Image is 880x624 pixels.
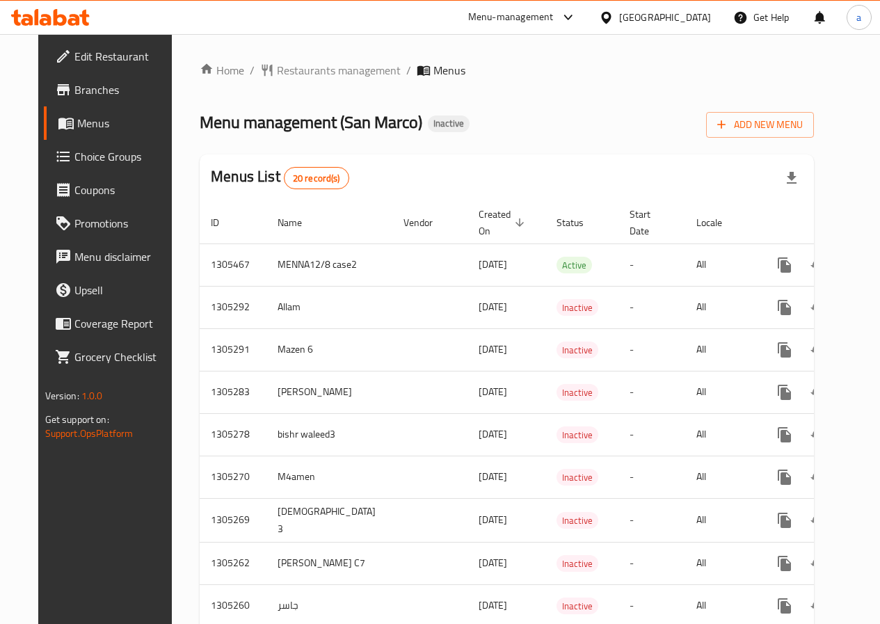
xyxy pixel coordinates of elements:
[557,469,598,486] div: Inactive
[557,385,598,401] span: Inactive
[801,333,835,367] button: Change Status
[685,328,757,371] td: All
[433,62,465,79] span: Menus
[618,328,685,371] td: -
[285,172,349,185] span: 20 record(s)
[45,387,79,405] span: Version:
[479,206,529,239] span: Created On
[74,315,174,332] span: Coverage Report
[44,106,185,140] a: Menus
[557,384,598,401] div: Inactive
[74,48,174,65] span: Edit Restaurant
[768,291,801,324] button: more
[768,589,801,623] button: more
[717,116,803,134] span: Add New Menu
[801,376,835,409] button: Change Status
[618,456,685,498] td: -
[266,328,392,371] td: Mazen 6
[768,333,801,367] button: more
[74,148,174,165] span: Choice Groups
[618,371,685,413] td: -
[479,340,507,358] span: [DATE]
[618,498,685,542] td: -
[266,498,392,542] td: [DEMOGRAPHIC_DATA] 3
[619,10,711,25] div: [GEOGRAPHIC_DATA]
[768,461,801,494] button: more
[557,214,602,231] span: Status
[696,214,740,231] span: Locale
[428,118,470,129] span: Inactive
[618,542,685,584] td: -
[278,214,320,231] span: Name
[685,498,757,542] td: All
[266,286,392,328] td: Allam
[685,371,757,413] td: All
[200,286,266,328] td: 1305292
[44,340,185,374] a: Grocery Checklist
[801,461,835,494] button: Change Status
[557,427,598,443] span: Inactive
[685,286,757,328] td: All
[200,243,266,286] td: 1305467
[557,513,598,529] span: Inactive
[266,456,392,498] td: M4amen
[211,166,349,189] h2: Menus List
[44,207,185,240] a: Promotions
[479,511,507,529] span: [DATE]
[266,371,392,413] td: [PERSON_NAME]
[706,112,814,138] button: Add New Menu
[856,10,861,25] span: a
[557,257,592,273] span: Active
[81,387,103,405] span: 1.0.0
[801,418,835,451] button: Change Status
[768,376,801,409] button: more
[557,598,598,614] span: Inactive
[479,298,507,316] span: [DATE]
[685,456,757,498] td: All
[266,542,392,584] td: [PERSON_NAME] C7
[200,542,266,584] td: 1305262
[618,286,685,328] td: -
[801,547,835,580] button: Change Status
[74,81,174,98] span: Branches
[479,383,507,401] span: [DATE]
[801,504,835,537] button: Change Status
[618,413,685,456] td: -
[557,556,598,572] span: Inactive
[768,418,801,451] button: more
[44,307,185,340] a: Coverage Report
[44,73,185,106] a: Branches
[277,62,401,79] span: Restaurants management
[768,504,801,537] button: more
[74,282,174,298] span: Upsell
[266,413,392,456] td: bishr waleed3
[557,300,598,316] span: Inactive
[45,424,134,442] a: Support.OpsPlatform
[479,554,507,572] span: [DATE]
[775,161,808,195] div: Export file
[200,498,266,542] td: 1305269
[250,62,255,79] li: /
[406,62,411,79] li: /
[74,248,174,265] span: Menu disclaimer
[479,425,507,443] span: [DATE]
[768,547,801,580] button: more
[801,291,835,324] button: Change Status
[211,214,237,231] span: ID
[77,115,174,131] span: Menus
[44,173,185,207] a: Coupons
[74,182,174,198] span: Coupons
[200,371,266,413] td: 1305283
[284,167,349,189] div: Total records count
[266,243,392,286] td: MENNA12/8 case2
[44,240,185,273] a: Menu disclaimer
[557,512,598,529] div: Inactive
[74,349,174,365] span: Grocery Checklist
[801,589,835,623] button: Change Status
[557,555,598,572] div: Inactive
[479,255,507,273] span: [DATE]
[200,62,244,79] a: Home
[200,413,266,456] td: 1305278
